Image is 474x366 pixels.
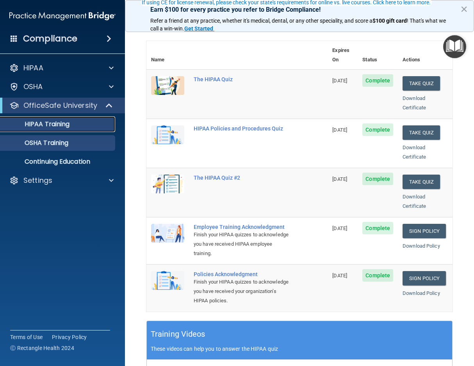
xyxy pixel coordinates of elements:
p: OfficeSafe University [23,101,97,110]
a: Download Certificate [403,145,426,160]
div: The HIPAA Quiz #2 [194,175,289,181]
span: ! That's what we call a win-win. [150,18,447,32]
span: [DATE] [332,78,347,84]
div: The HIPAA Quiz [194,76,289,82]
a: Sign Policy [403,271,446,286]
span: Refer a friend at any practice, whether it's medical, dental, or any other speciality, and score a [150,18,372,24]
a: Terms of Use [10,333,43,341]
span: [DATE] [332,225,347,231]
a: Download Policy [403,290,440,296]
div: Employee Training Acknowledgment [194,224,289,230]
th: Expires On [328,41,358,70]
div: Finish your HIPAA quizzes to acknowledge you have received HIPAA employee training. [194,230,289,258]
button: Take Quiz [403,76,440,91]
div: HIPAA Policies and Procedures Quiz [194,125,289,132]
p: HIPAA [23,63,43,73]
a: OfficeSafe University [9,101,113,110]
a: Download Policy [403,243,440,249]
a: Sign Policy [403,224,446,238]
button: Close [460,3,468,15]
span: Complete [362,269,393,282]
div: Finish your HIPAA quizzes to acknowledge you have received your organization’s HIPAA policies. [194,277,289,305]
p: These videos can help you to answer the HIPAA quiz [151,346,448,352]
strong: $100 gift card [372,18,407,24]
span: [DATE] [332,176,347,182]
p: HIPAA Training [5,120,69,128]
img: PMB logo [9,8,116,24]
p: Continuing Education [5,158,112,166]
span: Ⓒ Rectangle Health 2024 [10,344,74,352]
h4: Compliance [23,33,77,44]
a: OSHA [9,82,114,91]
span: Complete [362,123,393,136]
p: OSHA [23,82,43,91]
p: OSHA Training [5,139,68,147]
span: Complete [362,173,393,185]
button: Take Quiz [403,175,440,189]
span: Complete [362,222,393,234]
a: Download Certificate [403,95,426,111]
span: [DATE] [332,127,347,133]
p: Earn $100 for every practice you refer to Bridge Compliance! [150,6,449,13]
a: Get Started [184,25,214,32]
div: Policies Acknowledgment [194,271,289,277]
th: Name [146,41,189,70]
span: [DATE] [332,273,347,279]
a: Settings [9,176,114,185]
th: Status [358,41,398,70]
a: HIPAA [9,63,114,73]
a: Download Certificate [403,194,426,209]
p: Settings [23,176,52,185]
th: Actions [398,41,453,70]
button: Take Quiz [403,125,440,140]
button: Open Resource Center [443,35,466,58]
span: Complete [362,74,393,87]
strong: Get Started [184,25,213,32]
a: Privacy Policy [52,333,87,341]
h5: Training Videos [151,327,205,341]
